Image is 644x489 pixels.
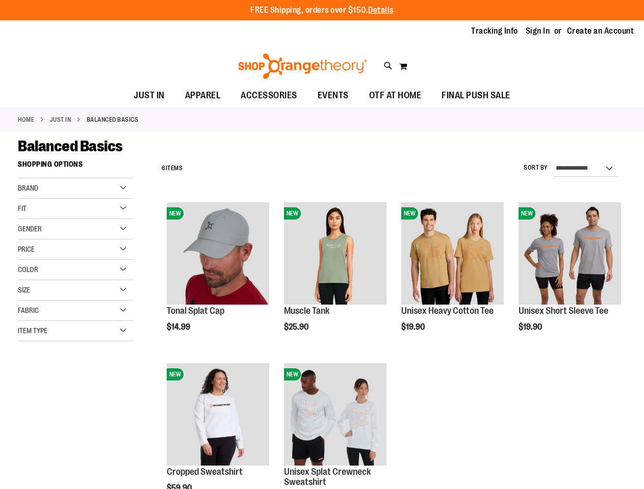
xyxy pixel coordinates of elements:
a: Front of 2024 Q3 Balanced Basic Womens Cropped SweatshirtNEW [167,363,269,467]
a: Tonal Splat Cap [167,306,224,316]
span: Size [18,286,30,294]
span: Brand [18,184,38,192]
img: Muscle Tank [284,202,387,305]
span: 6 [162,165,166,172]
span: $14.99 [167,322,192,332]
a: Unisex Short Sleeve TeeNEW [519,202,621,306]
a: Cropped Sweatshirt [167,467,243,477]
a: Muscle TankNEW [284,202,387,306]
div: product [279,197,392,358]
span: Fit [18,204,27,212]
a: JUST IN [123,84,175,107]
span: OTF AT HOME [369,84,422,107]
a: Unisex Heavy Cotton Tee [401,306,494,316]
span: Price [18,245,35,253]
a: Home [18,115,34,124]
a: Unisex Heavy Cotton TeeNEW [401,202,504,306]
img: Unisex Splat Crewneck Sweatshirt [284,363,387,466]
h2: Items [162,160,183,176]
a: Create an Account [567,25,634,37]
span: Balanced Basics [18,138,123,155]
div: product [396,197,509,358]
a: Tracking Info [471,25,518,37]
span: FINAL PUSH SALE [442,84,510,107]
span: NEW [167,207,184,220]
img: Unisex Short Sleeve Tee [519,202,621,305]
div: product [513,197,626,358]
a: FINAL PUSH SALE [431,84,521,107]
div: product [162,197,274,358]
a: Muscle Tank [284,306,329,316]
span: $19.90 [519,322,544,332]
strong: Shopping Options [18,155,133,178]
a: ACCESSORIES [230,84,307,107]
span: Color [18,265,38,274]
span: NEW [519,207,535,220]
img: Unisex Heavy Cotton Tee [401,202,504,305]
label: Sort By [524,164,548,172]
span: NEW [284,207,301,220]
a: Product image for Grey Tonal Splat CapNEW [167,202,269,306]
img: Product image for Grey Tonal Splat Cap [167,202,269,305]
a: Details [368,6,394,15]
span: NEW [284,368,301,381]
a: Sign In [526,25,550,37]
span: $25.90 [284,322,310,332]
a: Unisex Splat Crewneck SweatshirtNEW [284,363,387,467]
span: $19.90 [401,322,426,332]
a: EVENTS [307,84,359,107]
a: Unisex Splat Crewneck Sweatshirt [284,467,371,487]
span: Gender [18,225,42,233]
img: Front of 2024 Q3 Balanced Basic Womens Cropped Sweatshirt [167,363,269,466]
span: NEW [401,207,418,220]
a: OTF AT HOME [359,84,432,107]
a: APPAREL [175,84,231,107]
a: JUST IN [50,115,71,124]
span: EVENTS [318,84,349,107]
span: JUST IN [134,84,165,107]
p: FREE Shipping, orders over $150. [250,5,394,16]
strong: Balanced Basics [87,115,139,124]
span: ACCESSORIES [241,84,297,107]
img: Shop Orangetheory [237,53,369,79]
a: Unisex Short Sleeve Tee [519,306,608,316]
span: Fabric [18,306,39,314]
span: APPAREL [185,84,221,107]
span: Item Type [18,327,47,335]
span: NEW [167,368,184,381]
